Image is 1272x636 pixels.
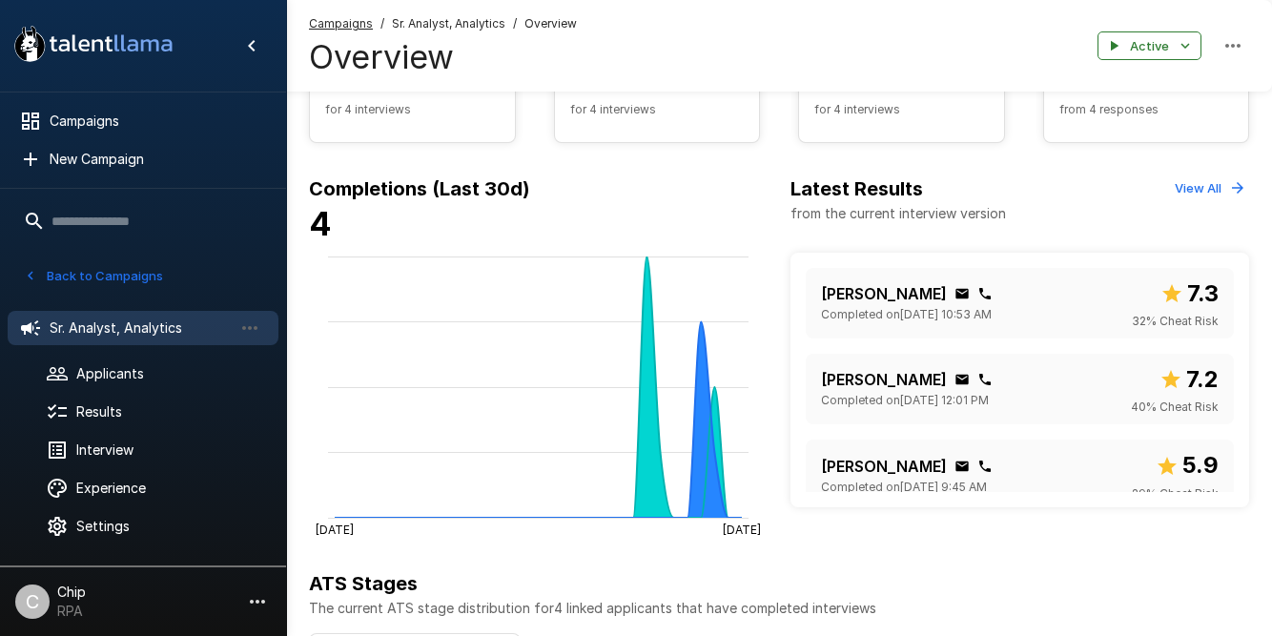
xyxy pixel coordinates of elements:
tspan: [DATE] [723,522,761,536]
span: 29 % Cheat Risk [1132,484,1219,503]
span: for 4 interviews [325,100,500,119]
p: from the current interview version [790,204,1006,223]
span: Overall score out of 10 [1159,361,1219,398]
span: Overall score out of 10 [1156,447,1219,483]
b: 7.3 [1187,279,1219,307]
span: for 4 interviews [814,100,989,119]
span: / [380,14,384,33]
div: Click to copy [977,286,993,301]
button: View All [1170,174,1249,203]
p: The current ATS stage distribution for 4 linked applicants that have completed interviews [309,599,1249,618]
div: Click to copy [977,372,993,387]
p: [PERSON_NAME] [821,282,947,305]
div: Click to copy [954,459,970,474]
span: Sr. Analyst, Analytics [392,14,505,33]
div: Click to copy [954,372,970,387]
span: for 4 interviews [570,100,745,119]
b: 4 [309,204,332,243]
span: 32 % Cheat Risk [1132,312,1219,331]
span: / [513,14,517,33]
p: [PERSON_NAME] [821,455,947,478]
span: Completed on [DATE] 9:45 AM [821,478,987,497]
span: Completed on [DATE] 10:53 AM [821,305,992,324]
b: ATS Stages [309,572,418,595]
b: 5.9 [1182,451,1219,479]
b: 7.2 [1186,365,1219,393]
b: Completions (Last 30d) [309,177,530,200]
span: Completed on [DATE] 12:01 PM [821,391,989,410]
div: Click to copy [977,459,993,474]
span: Overall score out of 10 [1160,276,1219,312]
div: Click to copy [954,286,970,301]
p: [PERSON_NAME] [821,368,947,391]
b: Latest Results [790,177,923,200]
tspan: [DATE] [316,522,354,536]
u: Campaigns [309,16,373,31]
span: from 4 responses [1059,100,1234,119]
h4: Overview [309,37,577,77]
span: Overview [524,14,577,33]
span: 40 % Cheat Risk [1131,398,1219,417]
button: Active [1098,31,1201,61]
